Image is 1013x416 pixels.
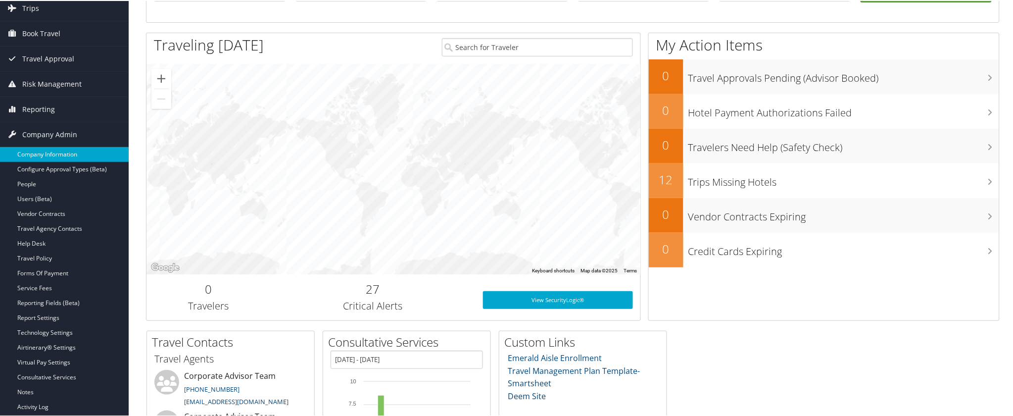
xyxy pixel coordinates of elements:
[688,239,999,258] h3: Credit Cards Expiring
[649,66,683,83] h2: 0
[649,136,683,153] h2: 0
[688,204,999,223] h3: Vendor Contracts Expiring
[154,34,264,54] h1: Traveling [DATE]
[149,260,182,273] img: Google
[22,46,74,70] span: Travel Approval
[22,96,55,121] span: Reporting
[22,71,82,96] span: Risk Management
[649,205,683,222] h2: 0
[154,298,262,312] h3: Travelers
[649,197,999,232] a: 0Vendor Contracts Expiring
[152,333,314,350] h2: Travel Contacts
[349,400,356,406] tspan: 7.5
[688,135,999,154] h3: Travelers Need Help (Safety Check)
[149,369,312,410] li: Corporate Advisor Team
[649,34,999,54] h1: My Action Items
[508,352,602,363] a: Emerald Aisle Enrollment
[350,377,356,383] tspan: 10
[154,280,262,297] h2: 0
[508,364,640,388] a: Travel Management Plan Template- Smartsheet
[649,58,999,93] a: 0Travel Approvals Pending (Advisor Booked)
[151,68,171,88] button: Zoom in
[442,37,633,55] input: Search for Traveler
[649,170,683,187] h2: 12
[184,396,289,405] a: [EMAIL_ADDRESS][DOMAIN_NAME]
[624,267,637,272] a: Terms (opens in new tab)
[277,280,468,297] h2: 27
[649,232,999,266] a: 0Credit Cards Expiring
[649,101,683,118] h2: 0
[688,169,999,188] h3: Trips Missing Hotels
[688,100,999,119] h3: Hotel Payment Authorizations Failed
[22,20,60,45] span: Book Travel
[184,384,240,393] a: [PHONE_NUMBER]
[328,333,490,350] h2: Consultative Services
[483,290,633,308] a: View SecurityLogic®
[22,121,77,146] span: Company Admin
[649,128,999,162] a: 0Travelers Need Help (Safety Check)
[649,162,999,197] a: 12Trips Missing Hotels
[649,93,999,128] a: 0Hotel Payment Authorizations Failed
[504,333,667,350] h2: Custom Links
[649,240,683,257] h2: 0
[154,351,307,365] h3: Travel Agents
[580,267,618,272] span: Map data ©2025
[532,266,575,273] button: Keyboard shortcuts
[688,65,999,84] h3: Travel Approvals Pending (Advisor Booked)
[277,298,468,312] h3: Critical Alerts
[508,390,546,401] a: Deem Site
[149,260,182,273] a: Open this area in Google Maps (opens a new window)
[151,88,171,108] button: Zoom out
